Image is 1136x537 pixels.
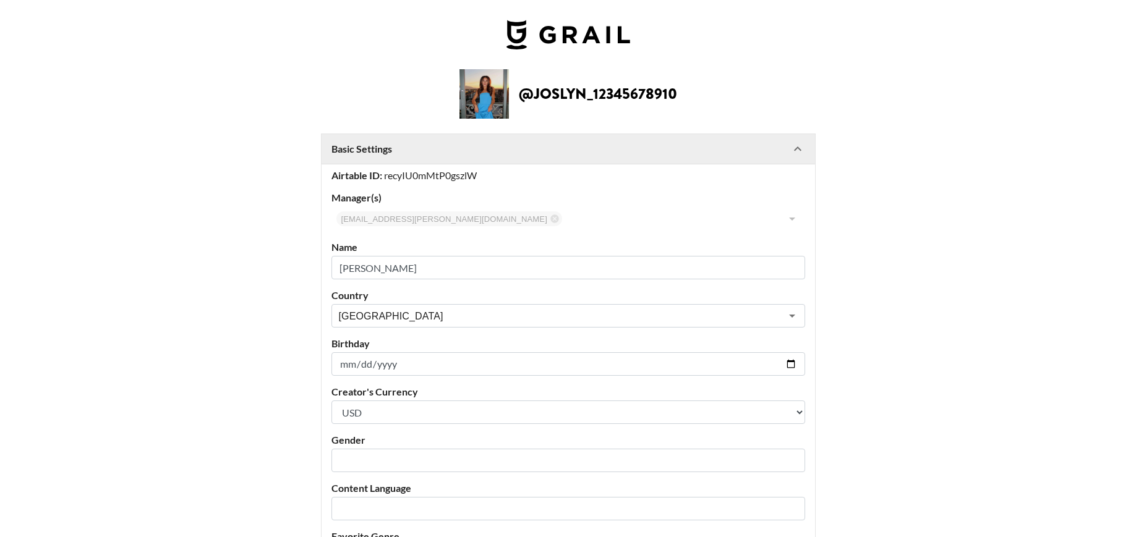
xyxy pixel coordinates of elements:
label: Manager(s) [331,192,805,204]
img: Grail Talent Logo [506,20,630,49]
label: Country [331,289,805,302]
h2: @ joslyn_12345678910 [519,87,677,101]
label: Birthday [331,337,805,350]
label: Name [331,241,805,253]
strong: Basic Settings [331,143,392,155]
button: Open [784,307,801,324]
label: Creator's Currency [331,386,805,398]
img: Creator [459,69,509,119]
label: Gender [331,434,805,446]
div: Basic Settings [322,134,815,164]
strong: Airtable ID: [331,169,382,181]
div: recyIU0mMtP0gszlW [331,169,805,182]
label: Content Language [331,482,805,494]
